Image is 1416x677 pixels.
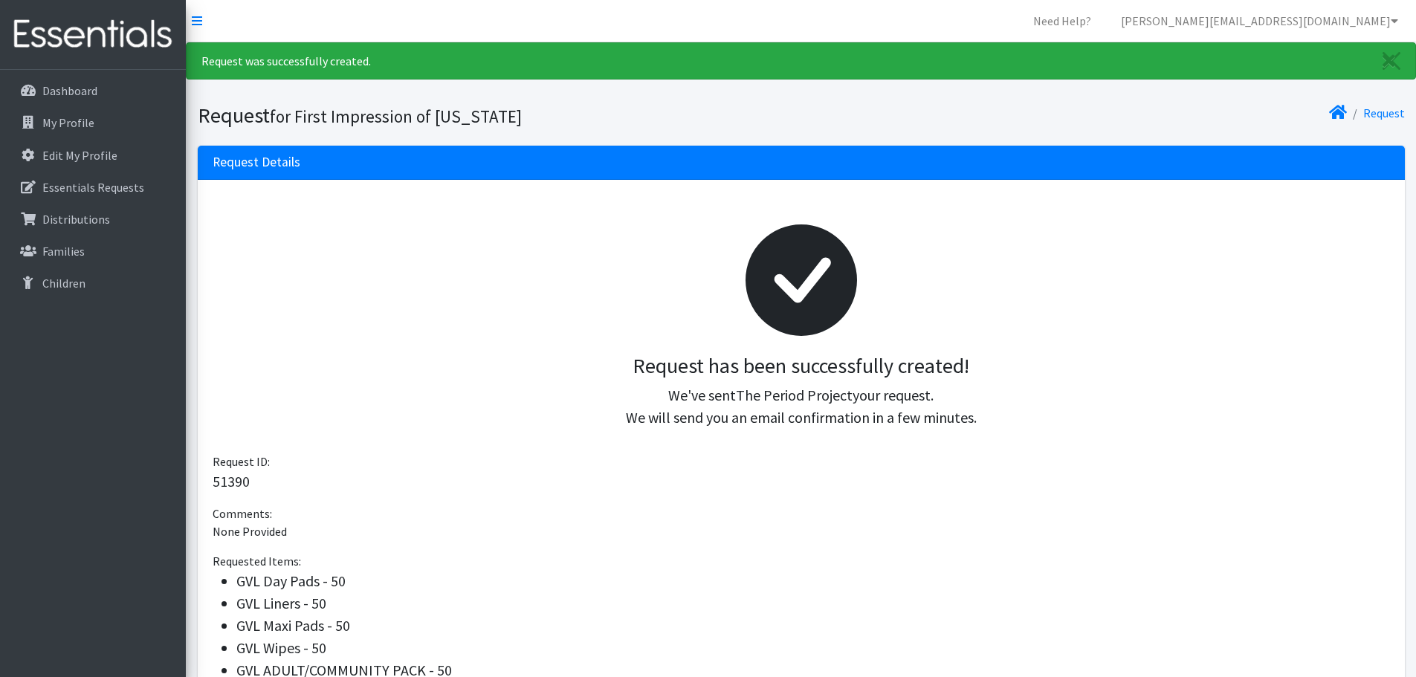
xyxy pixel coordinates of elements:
[1363,106,1405,120] a: Request
[42,244,85,259] p: Families
[6,236,180,266] a: Families
[224,354,1378,379] h3: Request has been successfully created!
[6,76,180,106] a: Dashboard
[213,454,270,469] span: Request ID:
[1109,6,1410,36] a: [PERSON_NAME][EMAIL_ADDRESS][DOMAIN_NAME]
[236,615,1390,637] li: GVL Maxi Pads - 50
[42,115,94,130] p: My Profile
[6,268,180,298] a: Children
[42,212,110,227] p: Distributions
[1021,6,1103,36] a: Need Help?
[270,106,522,127] small: for First Impression of [US_STATE]
[736,386,853,404] span: The Period Project
[6,140,180,170] a: Edit My Profile
[1368,43,1415,79] a: Close
[42,83,97,98] p: Dashboard
[6,172,180,202] a: Essentials Requests
[6,108,180,137] a: My Profile
[198,103,796,129] h1: Request
[224,384,1378,429] p: We've sent your request. We will send you an email confirmation in a few minutes.
[236,570,1390,592] li: GVL Day Pads - 50
[186,42,1416,80] div: Request was successfully created.
[6,10,180,59] img: HumanEssentials
[42,148,117,163] p: Edit My Profile
[213,506,272,521] span: Comments:
[6,204,180,234] a: Distributions
[236,637,1390,659] li: GVL Wipes - 50
[42,180,144,195] p: Essentials Requests
[213,155,300,170] h3: Request Details
[236,592,1390,615] li: GVL Liners - 50
[213,470,1390,493] p: 51390
[213,554,301,569] span: Requested Items:
[213,524,287,539] span: None Provided
[42,276,85,291] p: Children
